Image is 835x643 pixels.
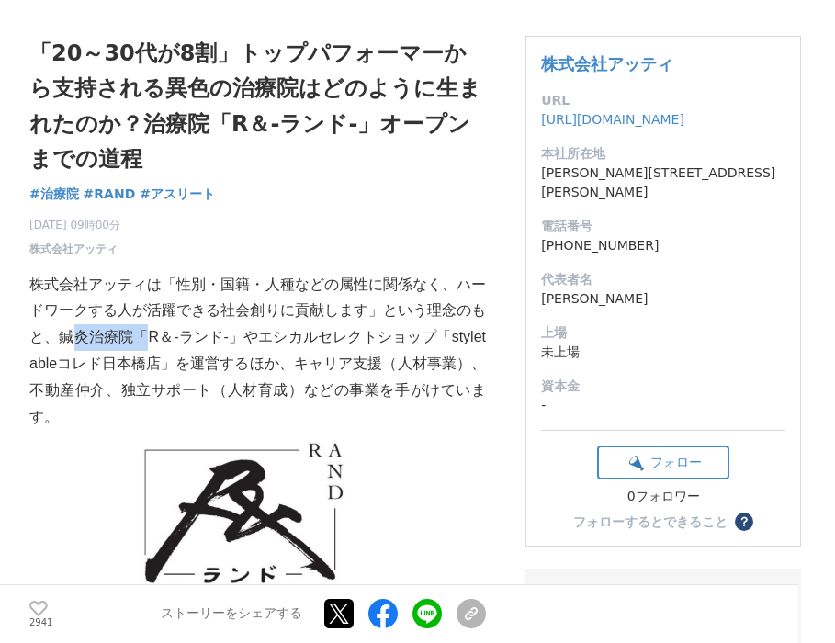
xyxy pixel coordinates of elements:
p: 2941 [29,618,48,627]
span: [DATE] 09時00分 [29,217,120,233]
dd: - [541,396,785,415]
p: ストーリーをシェアする [161,606,302,623]
dt: 資本金 [541,377,785,396]
a: #RAND [84,185,136,204]
button: ？ [735,513,753,531]
a: 株式会社アッティ [541,54,673,73]
img: thumbnail_b3b96b70-a70c-11ee-a871-bdc70e9c4215.jpg [29,430,486,599]
dd: [PHONE_NUMBER] [541,236,785,255]
span: #RAND [84,186,136,202]
span: #アスリート [140,186,215,202]
a: #治療院 [29,185,79,204]
dt: 上場 [541,323,785,343]
dd: [PERSON_NAME][STREET_ADDRESS][PERSON_NAME] [541,164,785,202]
a: 株式会社アッティ [29,241,118,257]
div: 0フォロワー [597,489,729,505]
h1: 「20～30代が8割」トップパフォーマーから支持される異色の治療院はどのように生まれたのか？治療院「R＆-ランド-」オープンまでの道程 [29,36,486,177]
dt: 代表者名 [541,270,785,289]
p: 株式会社アッティは「性別・国籍・人種などの属性に関係なく、ハードワークする人が活躍できる社会創りに貢献します」という理念のもと、鍼灸治療院「R＆-ランド-」やエシカルセレクトショップ「style... [29,272,486,431]
div: メディア問い合わせ先 [540,583,786,605]
span: #治療院 [29,186,79,202]
dt: 本社所在地 [541,144,785,164]
div: フォローするとできること [573,515,728,528]
dt: 電話番号 [541,217,785,236]
button: フォロー [597,446,729,479]
span: ？ [738,515,750,528]
a: #アスリート [140,185,215,204]
dt: URL [541,91,785,110]
dd: [PERSON_NAME] [541,289,785,309]
dd: 未上場 [541,343,785,362]
a: [URL][DOMAIN_NAME] [541,112,684,127]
